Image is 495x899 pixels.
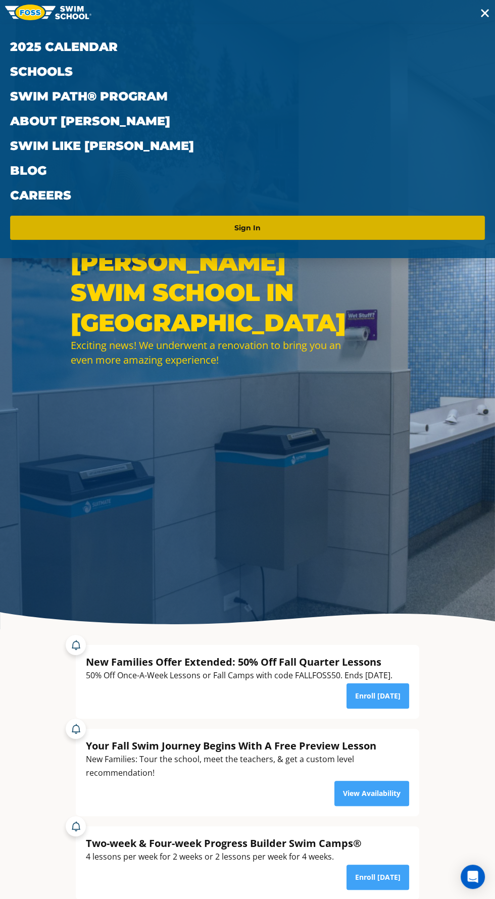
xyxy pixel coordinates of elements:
div: New Families Offer Extended: 50% Off Fall Quarter Lessons [86,655,392,669]
a: Enroll [DATE] [346,865,409,890]
button: Toggle navigation [475,5,495,19]
div: 50% Off Once-A-Week Lessons or Fall Camps with code FALLFOSS50. Ends [DATE]. [86,669,392,682]
a: Careers [10,183,485,208]
div: Your Fall Swim Journey Begins With A Free Preview Lesson [86,739,409,753]
a: Schools [10,59,485,84]
a: Blog [10,158,485,183]
div: Two-week & Four-week Progress Builder Swim Camps® [86,836,362,850]
a: Enroll [DATE] [346,683,409,709]
a: Swim Path® Program [10,84,485,109]
a: View Availability [334,781,409,806]
a: About [PERSON_NAME] [10,109,485,133]
a: Swim Like [PERSON_NAME] [10,133,485,158]
img: FOSS Swim School Logo [5,5,91,20]
div: Exciting news! We underwent a renovation to bring you an even more amazing experience! [71,338,364,367]
a: Sign In [14,220,481,236]
div: 4 lessons per week for 2 weeks or 2 lessons per week for 4 weeks. [86,850,362,864]
div: Open Intercom Messenger [461,865,485,889]
div: New Families: Tour the school, meet the teachers, & get a custom level recommendation! [86,753,409,780]
h1: [PERSON_NAME] SWIM SCHOOL IN [GEOGRAPHIC_DATA] [71,247,364,338]
a: 2025 Calendar [10,34,485,59]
